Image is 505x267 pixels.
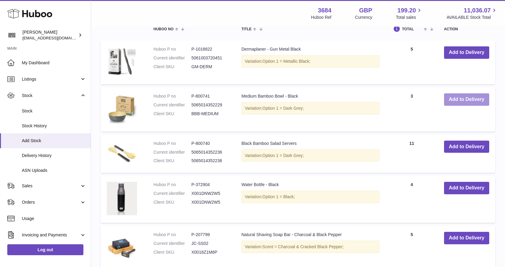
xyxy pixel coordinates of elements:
div: Huboo Ref [311,15,332,20]
a: 199.20 Total sales [396,6,423,20]
button: Add to Delivery [444,46,489,59]
span: 199.20 [397,6,416,15]
dd: X001DNW2W5 [191,199,229,205]
div: Variation: [241,241,379,253]
td: 5 [385,40,438,84]
span: Usage [22,216,86,222]
span: Option 1 = Black; [262,194,295,199]
dd: 5061003720451 [191,55,229,61]
dt: Huboo P no [153,232,191,238]
span: Option 1 = Dark Grey; [262,153,304,158]
span: Stock [22,108,86,114]
div: Action [444,27,489,31]
span: Delivery History [22,153,86,159]
dt: Current identifier [153,55,191,61]
dd: P-207799 [191,232,229,238]
dd: P-800741 [191,93,229,99]
td: 3 [385,87,438,132]
dt: Client SKU [153,64,191,70]
div: Variation: [241,102,379,115]
img: Medium Bamboo Bowl - Black [107,93,137,124]
img: Dermaplaner - Gun Metal Black [107,46,137,77]
span: Stock [22,93,80,98]
div: Variation: [241,55,379,68]
span: My Dashboard [22,60,86,66]
dd: GM-DERM [191,64,229,70]
dt: Current identifier [153,149,191,155]
div: Currency [355,15,372,20]
dt: Client SKU [153,158,191,164]
td: 4 [385,176,438,223]
button: Add to Delivery [444,93,489,106]
span: ASN Uploads [22,168,86,173]
a: 11,036.07 AVAILABLE Stock Total [446,6,498,20]
dt: Current identifier [153,102,191,108]
td: 11 [385,135,438,173]
td: Dermaplaner - Gun Metal Black [235,40,385,84]
span: Total sales [396,15,423,20]
dt: Current identifier [153,241,191,246]
dd: 5065014352236 [191,149,229,155]
td: Medium Bamboo Bowl - Black [235,87,385,132]
dd: P-800740 [191,141,229,146]
span: Orders [22,199,80,205]
dt: Current identifier [153,191,191,196]
dt: Huboo P no [153,141,191,146]
dd: X001DNW2W5 [191,191,229,196]
button: Add to Delivery [444,141,489,153]
dd: P-1018822 [191,46,229,52]
span: Stock History [22,123,86,129]
dt: Huboo P no [153,46,191,52]
img: Natural Shaving Soap Bar - Charcoal & Black Pepper [107,232,137,262]
span: Option 1 = Dark Grey; [262,106,304,111]
dt: Huboo P no [153,182,191,188]
span: Sales [22,183,80,189]
dt: Client SKU [153,199,191,205]
span: Title [241,27,251,31]
span: [EMAIL_ADDRESS][DOMAIN_NAME] [22,35,89,40]
span: Scent = Charcoal & Cracked Black Pepper; [262,244,344,249]
dd: 5065014352229 [191,102,229,108]
span: AVAILABLE Total [402,23,422,31]
button: Add to Delivery [444,182,489,194]
dd: BBB-MEDIUM [191,111,229,117]
div: Variation: [241,149,379,162]
dt: Huboo P no [153,93,191,99]
span: Add Stock [22,138,86,144]
span: Option 1 = Metallic Black; [262,59,310,64]
div: Variation: [241,191,379,203]
dt: Client SKU [153,111,191,117]
dd: X0018Z1M6P [191,249,229,255]
td: Black Bamboo Salad Servers [235,135,385,173]
strong: GBP [359,6,372,15]
dd: P-372904 [191,182,229,188]
dd: JC-SS02 [191,241,229,246]
span: Invoicing and Payments [22,232,80,238]
img: theinternationalventure@gmail.com [7,31,16,40]
dd: 5065014352236 [191,158,229,164]
strong: 3684 [318,6,332,15]
span: Huboo no [153,27,173,31]
a: Log out [7,244,83,255]
span: Listings [22,76,80,82]
img: Black Bamboo Salad Servers [107,141,137,164]
span: 11,036.07 [464,6,491,15]
img: Water Bottle - Black [107,182,137,215]
td: Water Bottle - Black [235,176,385,223]
div: [PERSON_NAME] [22,29,77,41]
button: Add to Delivery [444,232,489,244]
dt: Client SKU [153,249,191,255]
span: AVAILABLE Stock Total [446,15,498,20]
